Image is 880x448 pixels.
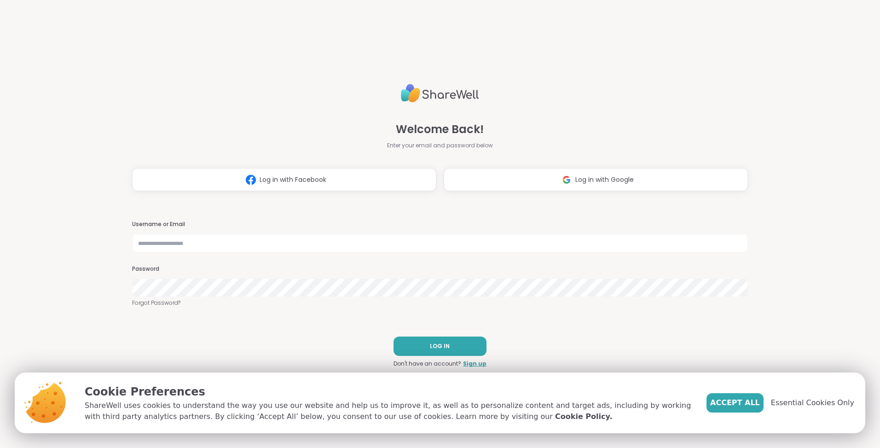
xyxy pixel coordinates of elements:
[85,384,692,400] p: Cookie Preferences
[706,393,764,413] button: Accept All
[463,360,486,368] a: Sign up
[132,299,748,307] a: Forgot Password?
[401,80,479,106] img: ShareWell Logo
[387,141,493,150] span: Enter your email and password below
[132,221,748,228] h3: Username or Email
[444,168,748,191] button: Log in with Google
[394,337,486,356] button: LOG IN
[555,411,612,422] a: Cookie Policy.
[710,397,760,408] span: Accept All
[132,168,436,191] button: Log in with Facebook
[242,171,260,188] img: ShareWell Logomark
[132,265,748,273] h3: Password
[396,121,484,138] span: Welcome Back!
[260,175,326,185] span: Log in with Facebook
[771,397,854,408] span: Essential Cookies Only
[430,342,450,350] span: LOG IN
[575,175,634,185] span: Log in with Google
[394,360,461,368] span: Don't have an account?
[558,171,575,188] img: ShareWell Logomark
[85,400,692,422] p: ShareWell uses cookies to understand the way you use our website and help us to improve it, as we...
